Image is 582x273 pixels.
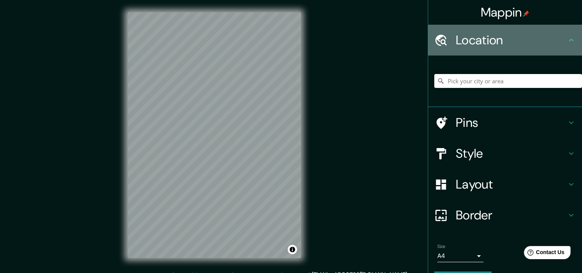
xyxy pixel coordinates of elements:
[428,200,582,231] div: Border
[523,10,529,17] img: pin-icon.png
[456,207,567,223] h4: Border
[456,177,567,192] h4: Layout
[428,138,582,169] div: Style
[434,74,582,88] input: Pick your city or area
[514,243,574,265] iframe: Help widget launcher
[128,12,301,258] canvas: Map
[456,115,567,130] h4: Pins
[481,5,530,20] h4: Mappin
[456,146,567,161] h4: Style
[428,107,582,138] div: Pins
[437,250,484,262] div: A4
[456,32,567,48] h4: Location
[428,169,582,200] div: Layout
[428,25,582,56] div: Location
[288,245,297,254] button: Toggle attribution
[437,243,445,250] label: Size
